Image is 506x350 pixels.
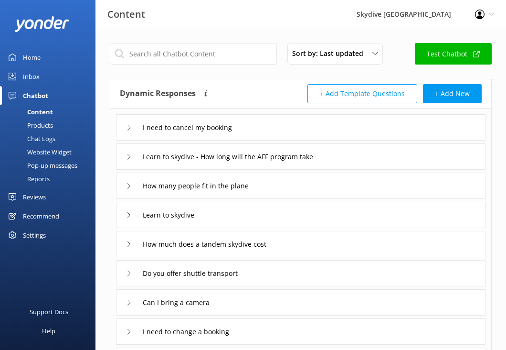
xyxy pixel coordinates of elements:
a: Content [6,105,95,119]
div: Products [6,119,53,132]
a: Products [6,119,95,132]
button: + Add New [423,84,482,103]
div: Pop-up messages [6,159,77,172]
div: Reports [6,172,50,186]
a: Chat Logs [6,132,95,145]
div: Support Docs [30,302,68,321]
span: Sort by: Last updated [292,48,369,59]
div: Website Widget [6,145,72,159]
h4: Dynamic Responses [120,84,196,103]
button: + Add Template Questions [307,84,417,103]
div: Inbox [23,67,40,86]
a: Website Widget [6,145,95,159]
div: Content [6,105,53,119]
a: Test Chatbot [415,43,492,65]
a: Pop-up messages [6,159,95,172]
a: Reports [6,172,95,186]
div: Recommend [23,207,59,226]
input: Search all Chatbot Content [110,43,277,65]
div: Chat Logs [6,132,55,145]
div: Home [23,48,41,67]
img: yonder-white-logo.png [14,16,69,32]
h3: Content [107,7,145,22]
div: Chatbot [23,86,48,105]
div: Reviews [23,187,46,207]
div: Settings [23,226,46,245]
div: Help [42,321,55,340]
